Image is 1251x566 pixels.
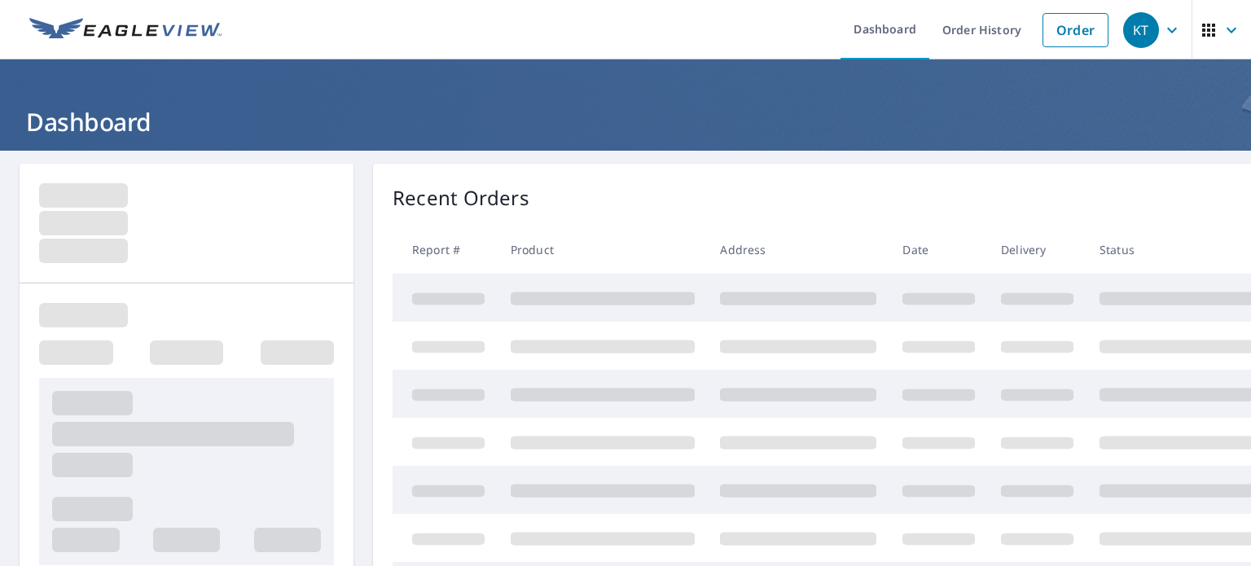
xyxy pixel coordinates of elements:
[29,18,222,42] img: EV Logo
[1042,13,1108,47] a: Order
[498,226,708,274] th: Product
[889,226,988,274] th: Date
[707,226,889,274] th: Address
[393,226,498,274] th: Report #
[1123,12,1159,48] div: KT
[393,183,529,213] p: Recent Orders
[20,105,1231,138] h1: Dashboard
[988,226,1086,274] th: Delivery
